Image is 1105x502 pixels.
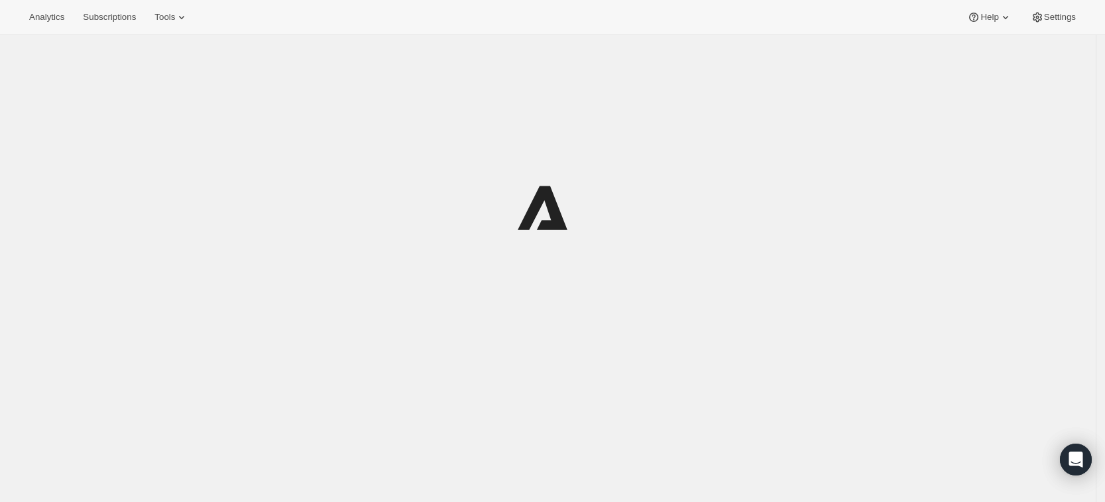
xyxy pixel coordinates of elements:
[146,8,196,27] button: Tools
[21,8,72,27] button: Analytics
[959,8,1019,27] button: Help
[1060,444,1092,475] div: Open Intercom Messenger
[29,12,64,23] span: Analytics
[980,12,998,23] span: Help
[83,12,136,23] span: Subscriptions
[154,12,175,23] span: Tools
[1044,12,1076,23] span: Settings
[75,8,144,27] button: Subscriptions
[1023,8,1084,27] button: Settings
